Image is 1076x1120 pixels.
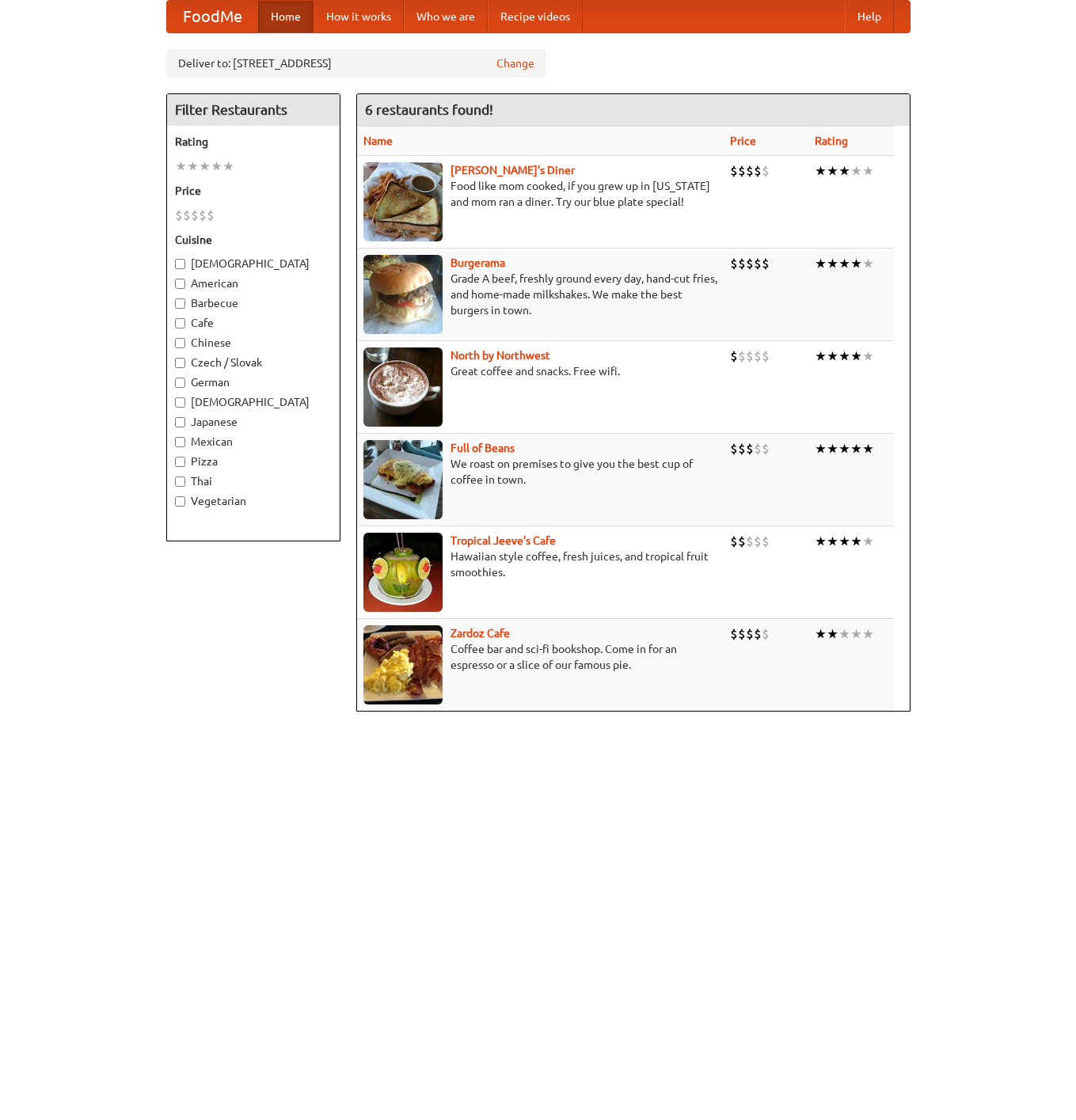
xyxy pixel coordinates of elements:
[815,255,827,272] li: ★
[738,347,746,365] li: $
[850,255,862,272] li: ★
[762,440,770,457] li: $
[211,158,222,175] li: ★
[207,207,215,224] li: $
[827,347,838,365] li: ★
[175,295,332,311] label: Barbecue
[451,534,556,547] b: Tropical Jeeve's Cafe
[363,533,443,612] img: jeeves.jpg
[738,255,746,272] li: $
[175,414,332,430] label: Japanese
[175,374,332,390] label: German
[754,255,762,272] li: $
[175,315,332,331] label: Cafe
[738,533,746,550] li: $
[166,49,546,78] div: Deliver to: [STREET_ADDRESS]
[838,533,850,550] li: ★
[862,440,874,457] li: ★
[738,162,746,180] li: $
[850,162,862,180] li: ★
[827,625,838,643] li: ★
[314,1,404,32] a: How it works
[451,164,575,177] b: [PERSON_NAME]'s Diner
[363,135,393,147] a: Name
[730,135,756,147] a: Price
[838,440,850,457] li: ★
[827,440,838,457] li: ★
[175,394,332,410] label: [DEMOGRAPHIC_DATA]
[363,549,717,580] p: Hawaiian style coffee, fresh juices, and tropical fruit smoothies.
[762,625,770,643] li: $
[451,627,510,640] b: Zardoz Cafe
[175,417,185,427] input: Japanese
[199,207,207,224] li: $
[404,1,488,32] a: Who we are
[175,493,332,509] label: Vegetarian
[850,347,862,365] li: ★
[363,363,717,379] p: Great coffee and snacks. Free wifi.
[754,347,762,365] li: $
[451,442,515,454] a: Full of Beans
[363,271,717,318] p: Grade A beef, freshly ground every day, hand-cut fries, and home-made milkshakes. We make the bes...
[862,255,874,272] li: ★
[762,533,770,550] li: $
[191,207,199,224] li: $
[754,440,762,457] li: $
[175,232,332,248] h5: Cuisine
[862,162,874,180] li: ★
[175,207,183,224] li: $
[175,183,332,199] h5: Price
[738,440,746,457] li: $
[175,134,332,150] h5: Rating
[175,158,187,175] li: ★
[838,255,850,272] li: ★
[187,158,199,175] li: ★
[746,162,754,180] li: $
[363,625,443,704] img: zardoz.jpg
[175,397,185,408] input: [DEMOGRAPHIC_DATA]
[175,298,185,309] input: Barbecue
[730,625,738,643] li: $
[746,533,754,550] li: $
[451,349,550,362] a: North by Northwest
[175,256,332,271] label: [DEMOGRAPHIC_DATA]
[167,1,258,32] a: FoodMe
[363,456,717,488] p: We roast on premises to give you the best cup of coffee in town.
[167,94,340,126] h4: Filter Restaurants
[363,347,443,427] img: north.jpg
[488,1,583,32] a: Recipe videos
[762,162,770,180] li: $
[730,255,738,272] li: $
[762,255,770,272] li: $
[730,533,738,550] li: $
[363,178,717,210] p: Food like mom cooked, if you grew up in [US_STATE] and mom ran a diner. Try our blue plate special!
[175,358,185,368] input: Czech / Slovak
[862,533,874,550] li: ★
[363,440,443,519] img: beans.jpg
[363,641,717,673] p: Coffee bar and sci-fi bookshop. Come in for an espresso or a slice of our famous pie.
[175,378,185,388] input: German
[730,347,738,365] li: $
[738,625,746,643] li: $
[451,256,505,269] a: Burgerama
[827,162,838,180] li: ★
[827,533,838,550] li: ★
[365,102,493,117] ng-pluralize: 6 restaurants found!
[862,347,874,365] li: ★
[746,347,754,365] li: $
[815,625,827,643] li: ★
[175,355,332,370] label: Czech / Slovak
[175,275,332,291] label: American
[175,454,332,469] label: Pizza
[754,533,762,550] li: $
[175,259,185,269] input: [DEMOGRAPHIC_DATA]
[175,457,185,467] input: Pizza
[746,255,754,272] li: $
[815,440,827,457] li: ★
[222,158,234,175] li: ★
[183,207,191,224] li: $
[850,533,862,550] li: ★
